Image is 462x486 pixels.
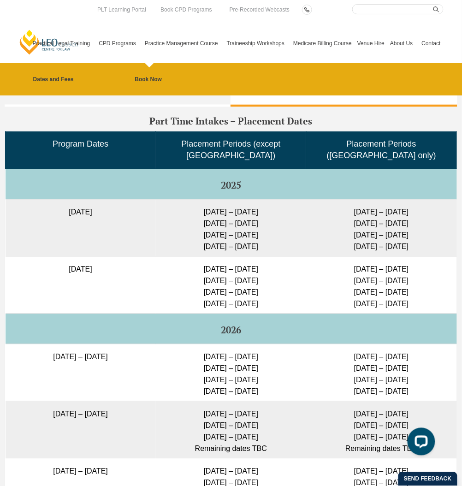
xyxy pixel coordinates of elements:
a: Practice Management Course [142,24,224,63]
a: Contact [419,24,444,63]
a: Practical Legal Training [30,24,96,63]
td: [DATE] – [DATE] [DATE] – [DATE] [DATE] – [DATE] [DATE] – [DATE] [306,257,456,314]
td: [DATE] – [DATE] [DATE] – [DATE] [DATE] – [DATE] [DATE] – [DATE] [306,344,456,402]
td: [DATE] – [DATE] [DATE] – [DATE] [DATE] – [DATE] [DATE] – [DATE] [156,200,306,257]
span: Placement Periods ([GEOGRAPHIC_DATA] only) [327,140,436,160]
a: Traineeship Workshops [224,24,290,63]
a: Pre-Recorded Webcasts [227,5,292,15]
iframe: LiveChat chat widget [400,424,439,463]
h5: 2026 [9,326,453,336]
a: CPD Programs [96,24,142,63]
td: [DATE] – [DATE] [DATE] – [DATE] [DATE] – [DATE] Remaining dates TBC [156,402,306,459]
td: [DATE] – [DATE] [6,402,156,459]
a: Book Now [135,76,237,83]
td: [DATE] – [DATE] [DATE] – [DATE] [DATE] – [DATE] [DATE] – [DATE] [306,200,456,257]
span: Placement Periods (except [GEOGRAPHIC_DATA]) [181,140,280,160]
a: About Us [387,24,419,63]
a: Venue Hire [355,24,387,63]
a: Book CPD Programs [158,5,214,15]
td: [DATE] – [DATE] [DATE] – [DATE] [DATE] – [DATE] Remaining dates TBC [306,402,456,459]
a: [PERSON_NAME] Centre for Law [18,29,80,55]
td: [DATE] – [DATE] [DATE] – [DATE] [DATE] – [DATE] [DATE] – [DATE] [156,344,306,402]
td: [DATE] – [DATE] [6,344,156,402]
a: Medicare Billing Course [290,24,355,63]
h3: Part Time Intakes – Placement Dates [5,116,457,126]
td: [DATE] [6,257,156,314]
td: [DATE] [6,200,156,257]
span: Program Dates [53,140,108,149]
a: PLT Learning Portal [95,5,148,15]
h5: 2025 [9,181,453,191]
td: [DATE] – [DATE] [DATE] – [DATE] [DATE] – [DATE] [DATE] – [DATE] [156,257,306,314]
a: Dates and Fees [33,76,135,83]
